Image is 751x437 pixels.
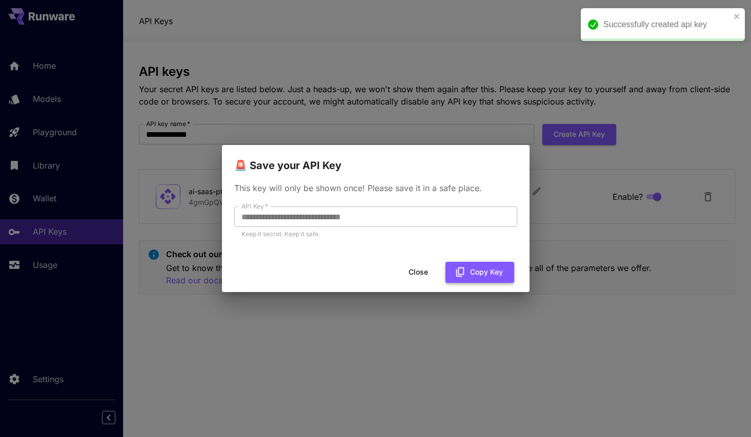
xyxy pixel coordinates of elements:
[603,18,730,31] div: Successfully created api key
[241,229,510,239] p: Keep it secret. Keep it safe.
[241,202,268,211] label: API Key
[395,262,441,283] button: Close
[234,182,517,194] p: This key will only be shown once! Please save it in a safe place.
[222,145,530,174] h2: 🚨 Save your API Key
[445,262,514,283] button: Copy Key
[700,388,751,437] iframe: Chat Widget
[734,12,741,20] button: close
